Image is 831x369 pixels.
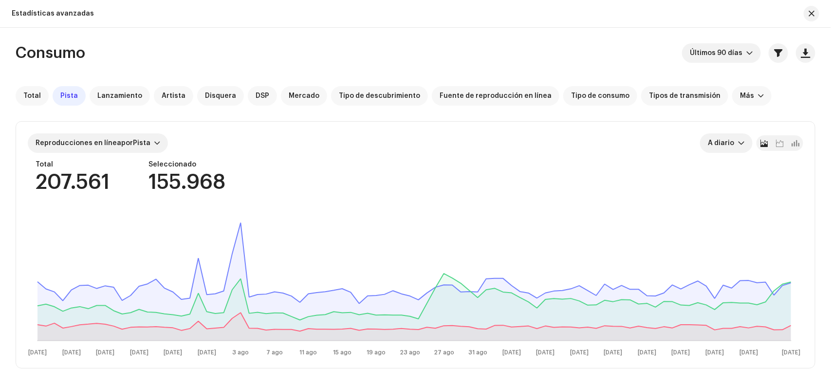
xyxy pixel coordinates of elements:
span: Artista [162,92,185,100]
div: dropdown trigger [738,133,745,153]
span: DSP [256,92,269,100]
text: 15 ago [333,350,351,355]
text: [DATE] [705,350,724,356]
span: Mercado [289,92,319,100]
div: Seleccionado [148,161,225,168]
span: A diario [708,133,738,153]
span: Últimos 90 días [690,43,746,63]
text: [DATE] [164,350,182,356]
text: 27 ago [434,350,454,355]
text: 3 ago [232,350,249,355]
text: [DATE] [638,350,656,356]
span: Disquera [205,92,236,100]
text: [DATE] [782,350,800,356]
text: [DATE] [198,350,216,356]
text: [DATE] [604,350,623,356]
span: Tipo de consumo [571,92,629,100]
span: Tipo de descubrimiento [339,92,420,100]
text: 31 ago [468,350,487,355]
text: 11 ago [300,350,317,355]
text: [DATE] [502,350,521,356]
span: Tipos de transmisión [649,92,720,100]
text: [DATE] [536,350,555,356]
div: Más [740,92,754,100]
text: [DATE] [570,350,589,356]
span: Fuente de reproducción en línea [440,92,552,100]
text: 7 ago [266,350,283,355]
text: 23 ago [400,350,420,355]
text: [DATE] [739,350,758,356]
div: dropdown trigger [746,43,753,63]
text: 19 ago [367,350,386,355]
text: [DATE] [672,350,690,356]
